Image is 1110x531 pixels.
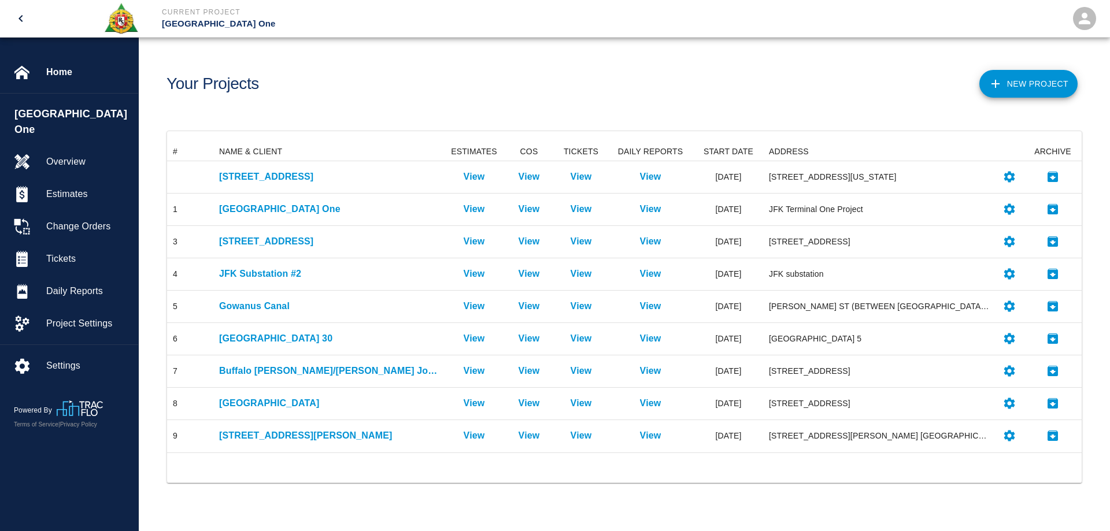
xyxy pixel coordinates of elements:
[464,170,485,184] a: View
[618,142,683,161] div: DAILY REPORTS
[464,396,485,410] a: View
[519,202,540,216] p: View
[519,429,540,443] p: View
[640,170,661,184] p: View
[640,235,661,248] a: View
[7,5,35,32] button: open drawer
[14,106,132,138] span: [GEOGRAPHIC_DATA] One
[173,300,177,312] div: 5
[763,142,995,161] div: ADDRESS
[519,332,540,346] p: View
[640,396,661,410] p: View
[769,171,989,183] div: [STREET_ADDRESS][US_STATE]
[694,226,763,258] div: [DATE]
[166,75,259,94] h1: Your Projects
[704,142,753,161] div: START DATE
[464,202,485,216] p: View
[57,400,103,416] img: TracFlo
[219,202,439,216] a: [GEOGRAPHIC_DATA] One
[46,284,129,298] span: Daily Reports
[640,299,661,313] a: View
[219,396,439,410] a: [GEOGRAPHIC_DATA]
[571,332,592,346] a: View
[998,359,1021,383] button: Settings
[14,421,58,428] a: Terms of Service
[464,235,485,248] a: View
[769,365,989,377] div: [STREET_ADDRESS]
[46,187,129,201] span: Estimates
[694,194,763,226] div: [DATE]
[769,203,989,215] div: JFK Terminal One Project
[640,364,661,378] a: View
[219,299,439,313] a: Gowanus Canal
[1052,476,1110,531] div: Chat Widget
[998,165,1021,188] button: Settings
[464,364,485,378] a: View
[46,317,129,331] span: Project Settings
[694,161,763,194] div: [DATE]
[46,65,129,79] span: Home
[571,396,592,410] p: View
[694,291,763,323] div: [DATE]
[46,252,129,266] span: Tickets
[769,398,989,409] div: [STREET_ADDRESS]
[173,333,177,344] div: 6
[694,420,763,452] div: [DATE]
[571,429,592,443] a: View
[173,203,177,215] div: 1
[519,170,540,184] p: View
[46,220,129,233] span: Change Orders
[464,429,485,443] p: View
[219,235,439,248] a: [STREET_ADDRESS]
[173,236,177,247] div: 3
[769,300,989,312] div: [PERSON_NAME] ST (BETWEEN [GEOGRAPHIC_DATA][PERSON_NAME]
[640,332,661,346] p: View
[519,299,540,313] a: View
[979,70,1078,98] button: New Project
[998,198,1021,221] button: Settings
[173,142,177,161] div: #
[60,421,97,428] a: Privacy Policy
[640,267,661,281] p: View
[464,267,485,281] a: View
[464,332,485,346] a: View
[694,355,763,388] div: [DATE]
[464,299,485,313] a: View
[998,327,1021,350] button: Settings
[46,155,129,169] span: Overview
[694,142,763,161] div: START DATE
[571,299,592,313] a: View
[519,364,540,378] a: View
[219,429,439,443] a: [STREET_ADDRESS][PERSON_NAME]
[769,430,989,441] div: [STREET_ADDRESS][PERSON_NAME] [GEOGRAPHIC_DATA]
[998,262,1021,285] button: Settings
[58,421,60,428] span: |
[519,267,540,281] a: View
[564,142,598,161] div: TICKETS
[103,2,139,35] img: Roger & Sons Concrete
[571,170,592,184] p: View
[555,142,607,161] div: TICKETS
[571,267,592,281] a: View
[607,142,694,161] div: DAILY REPORTS
[640,429,661,443] p: View
[219,142,282,161] div: NAME & CLIENT
[219,364,439,378] p: Buffalo [PERSON_NAME]/[PERSON_NAME] Joint Venture
[694,388,763,420] div: [DATE]
[173,268,177,280] div: 4
[219,267,439,281] a: JFK Substation #2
